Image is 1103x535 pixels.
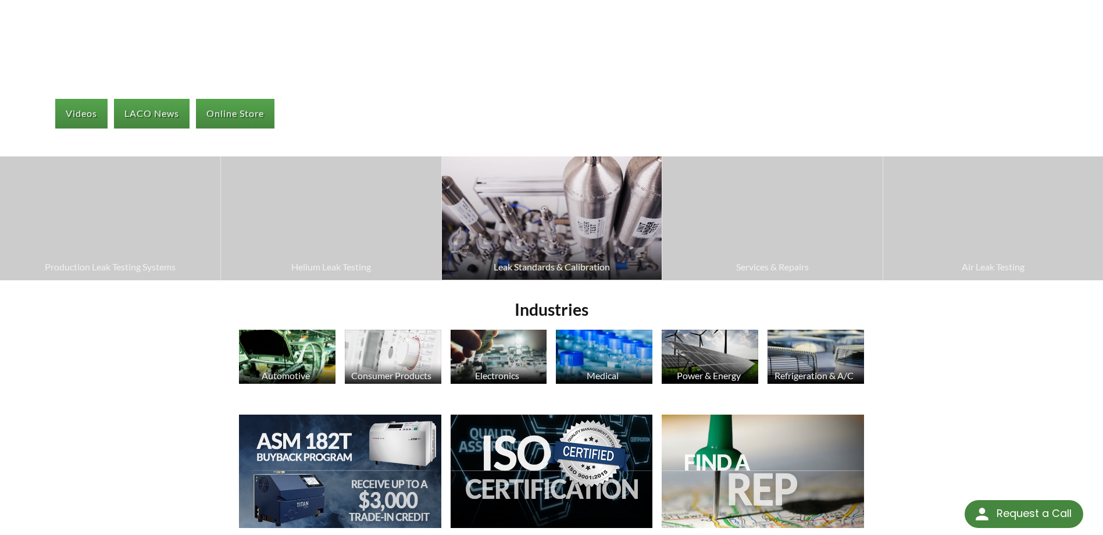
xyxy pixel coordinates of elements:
div: Power & Energy [660,370,757,381]
span: Helium Leak Testing [227,259,435,274]
a: Power & Energy Solar Panels image [662,330,758,387]
a: Refrigeration & A/C HVAC Products image [768,330,864,387]
img: Medicine Bottle image [556,330,652,384]
img: Consumer Products image [345,330,441,384]
a: Videos [55,99,108,128]
div: Request a Call [997,500,1072,527]
a: Automotive Automotive Industry image [239,330,335,387]
img: HVAC Products image [768,330,864,384]
a: Electronics Electronics image [451,330,547,387]
span: Air Leak Testing [889,259,1097,274]
a: Services & Repairs [662,156,882,280]
a: Online Store [196,99,274,128]
span: Production Leak Testing Systems [6,259,215,274]
div: Request a Call [965,500,1083,528]
a: Medical Medicine Bottle image [556,330,652,387]
img: round button [973,505,991,523]
img: Electronics image [451,330,547,384]
a: Air Leak Testing [883,156,1103,280]
a: Consumer Products Consumer Products image [345,330,441,387]
a: Helium Leak Testing [221,156,441,280]
div: Automotive [237,370,334,381]
img: Solar Panels image [662,330,758,384]
h2: Industries [234,299,868,320]
div: Consumer Products [343,370,440,381]
a: Leak Standards & Calibration [442,156,662,280]
div: Electronics [449,370,546,381]
span: Leak Standards & Calibration [448,259,656,274]
div: Medical [554,370,651,381]
img: Calibrated Leak Standards image [442,156,662,280]
img: Automotive Industry image [239,330,335,384]
div: Refrigeration & A/C [766,370,863,381]
span: Services & Repairs [668,259,876,274]
a: LACO News [114,99,190,128]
